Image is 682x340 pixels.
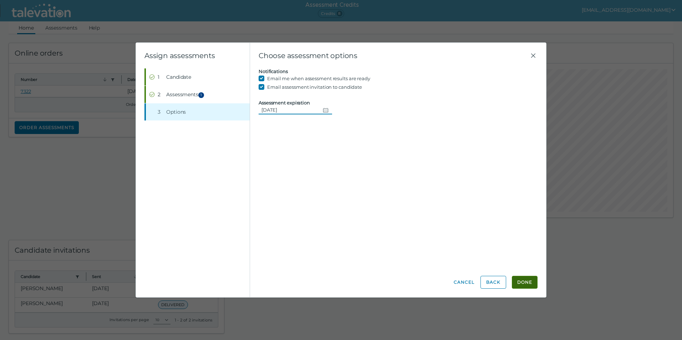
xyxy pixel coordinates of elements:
div: 3 [158,108,163,115]
input: MM/DD/YYYY [259,105,320,114]
label: Email me when assessment results are ready [267,74,370,83]
button: Done [512,276,538,289]
cds-icon: Completed [149,92,155,97]
button: Change date, 08/19/2025 [320,105,332,114]
nav: Wizard steps [144,68,250,120]
button: 3Options [146,103,250,120]
clr-wizard-title: Assign assessments [144,51,215,60]
button: Cancel [453,276,475,289]
span: Options [166,108,186,115]
div: 2 [158,91,163,98]
button: Completed [146,86,250,103]
button: Close [529,51,538,60]
label: Notifications [259,68,288,74]
span: Assessments [166,91,206,98]
cds-icon: Completed [149,74,155,80]
div: 1 [158,73,163,81]
button: Completed [146,68,250,86]
button: Back [480,276,506,289]
label: Email assessment invitation to candidate [267,83,362,91]
label: Assessment expiration [259,100,310,105]
span: Choose assessment options [259,51,529,60]
span: Candidate [166,73,191,81]
span: 1 [198,92,204,98]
